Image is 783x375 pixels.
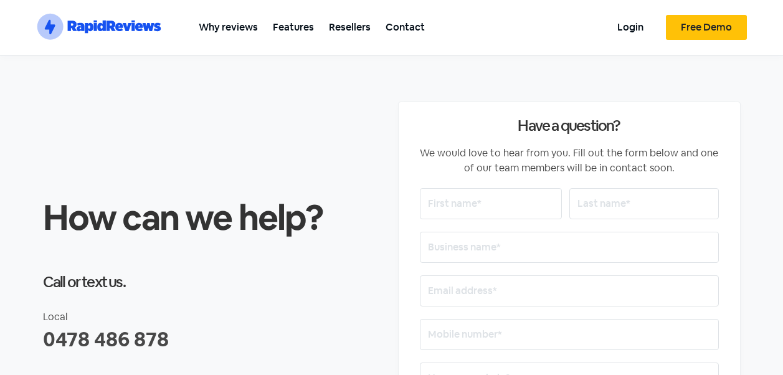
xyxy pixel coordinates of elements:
input: Last name* [569,188,719,219]
h2: Have a question? [420,118,719,133]
a: Features [265,13,321,41]
span: Free Demo [681,22,732,32]
input: Business name* [420,232,719,263]
h2: How can we help? [43,200,386,235]
div: We would love to hear from you. Fill out the form below and one of our team members will be in co... [420,146,719,176]
a: Free Demo [666,15,747,40]
a: Contact [378,13,432,41]
input: Mobile number* [420,319,719,350]
a: Login [610,13,651,41]
h2: Call or text us. [43,275,386,290]
input: Email address* [420,275,719,306]
a: Resellers [321,13,378,41]
div: 0478 486 878 [43,325,386,354]
input: First name* [420,188,562,219]
div: Local [43,310,386,325]
a: Why reviews [191,13,265,41]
